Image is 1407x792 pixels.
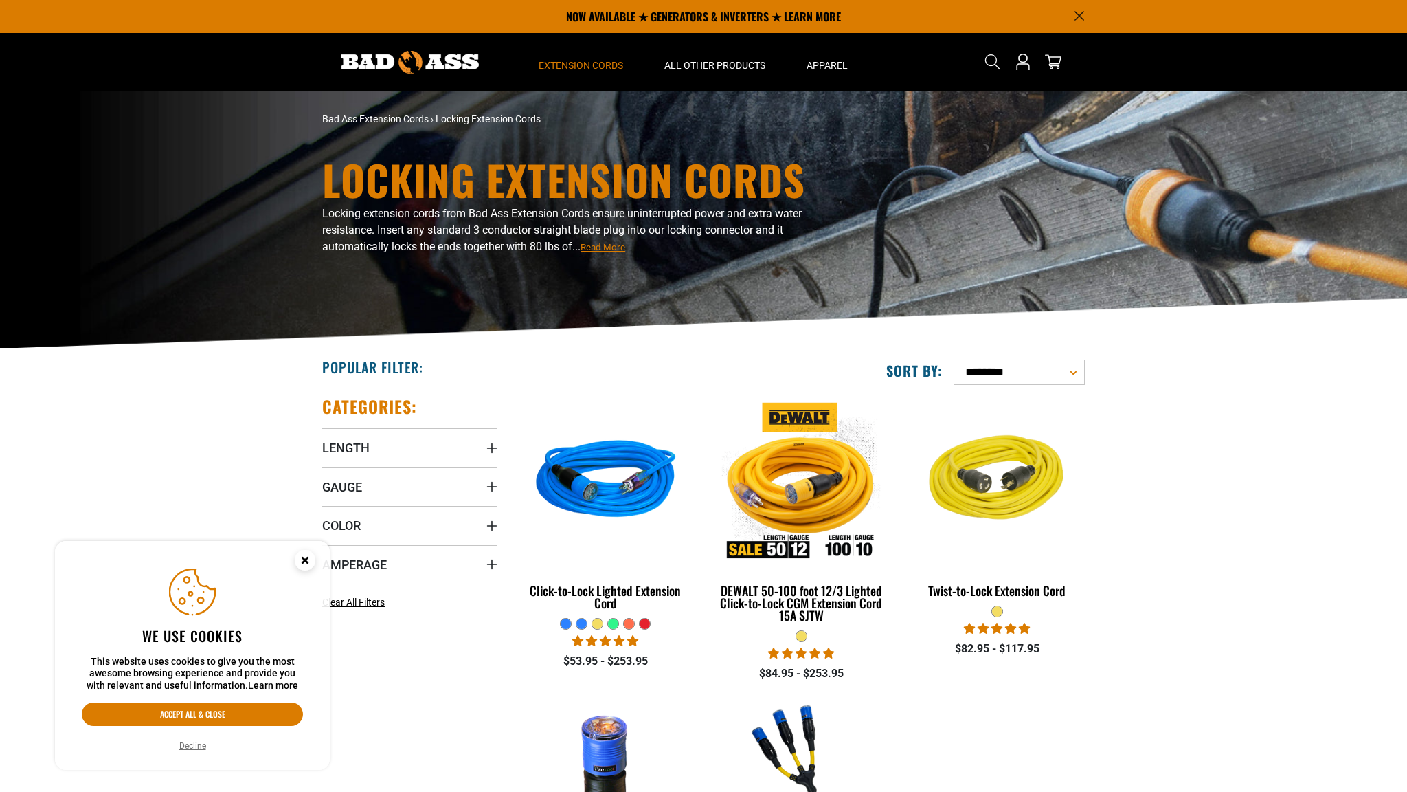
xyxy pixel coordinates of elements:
[322,440,370,456] span: Length
[786,33,868,91] summary: Apparel
[431,113,434,124] span: ›
[322,597,385,608] span: Clear All Filters
[322,467,497,506] summary: Gauge
[572,635,638,648] span: 4.87 stars
[322,557,387,573] span: Amperage
[436,113,541,124] span: Locking Extension Cords
[964,622,1030,635] span: 5.00 stars
[322,518,361,533] span: Color
[519,403,693,561] img: blue
[175,739,210,753] button: Decline
[518,584,693,609] div: Click-to-Lock Lighted Extension Cord
[55,541,330,771] aside: Cookie Consent
[518,33,644,91] summary: Extension Cords
[322,358,423,376] h2: Popular Filter:
[82,627,303,645] h2: We use cookies
[341,51,479,74] img: Bad Ass Extension Cords
[248,680,298,691] a: Learn more
[539,59,623,71] span: Extension Cords
[322,396,417,417] h2: Categories:
[322,506,497,544] summary: Color
[322,479,362,495] span: Gauge
[322,159,824,200] h1: Locking Extension Cords
[581,242,625,252] span: Read More
[322,113,429,124] a: Bad Ass Extension Cords
[714,403,888,561] img: DEWALT 50-100 foot 12/3 Lighted Click-to-Lock CGM Extension Cord 15A SJTW
[886,362,943,379] label: Sort by:
[910,584,1085,597] div: Twist-to-Lock Extension Cord
[910,641,1085,657] div: $82.95 - $117.95
[714,665,889,682] div: $84.95 - $253.95
[982,51,1004,73] summary: Search
[82,703,303,726] button: Accept all & close
[322,428,497,467] summary: Length
[714,584,889,621] div: DEWALT 50-100 foot 12/3 Lighted Click-to-Lock CGM Extension Cord 15A SJTW
[518,396,693,617] a: blue Click-to-Lock Lighted Extension Cord
[807,59,848,71] span: Apparel
[664,59,765,71] span: All Other Products
[910,403,1083,561] img: yellow
[714,396,889,630] a: DEWALT 50-100 foot 12/3 Lighted Click-to-Lock CGM Extension Cord 15A SJTW DEWALT 50-100 foot 12/3...
[322,595,390,610] a: Clear All Filters
[322,112,824,126] nav: breadcrumbs
[644,33,786,91] summary: All Other Products
[82,656,303,692] p: This website uses cookies to give you the most awesome browsing experience and provide you with r...
[322,207,802,253] span: Locking extension cords from Bad Ass Extension Cords ensure uninterrupted power and extra water r...
[768,647,834,660] span: 4.84 stars
[518,653,693,670] div: $53.95 - $253.95
[910,396,1085,605] a: yellow Twist-to-Lock Extension Cord
[322,545,497,584] summary: Amperage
